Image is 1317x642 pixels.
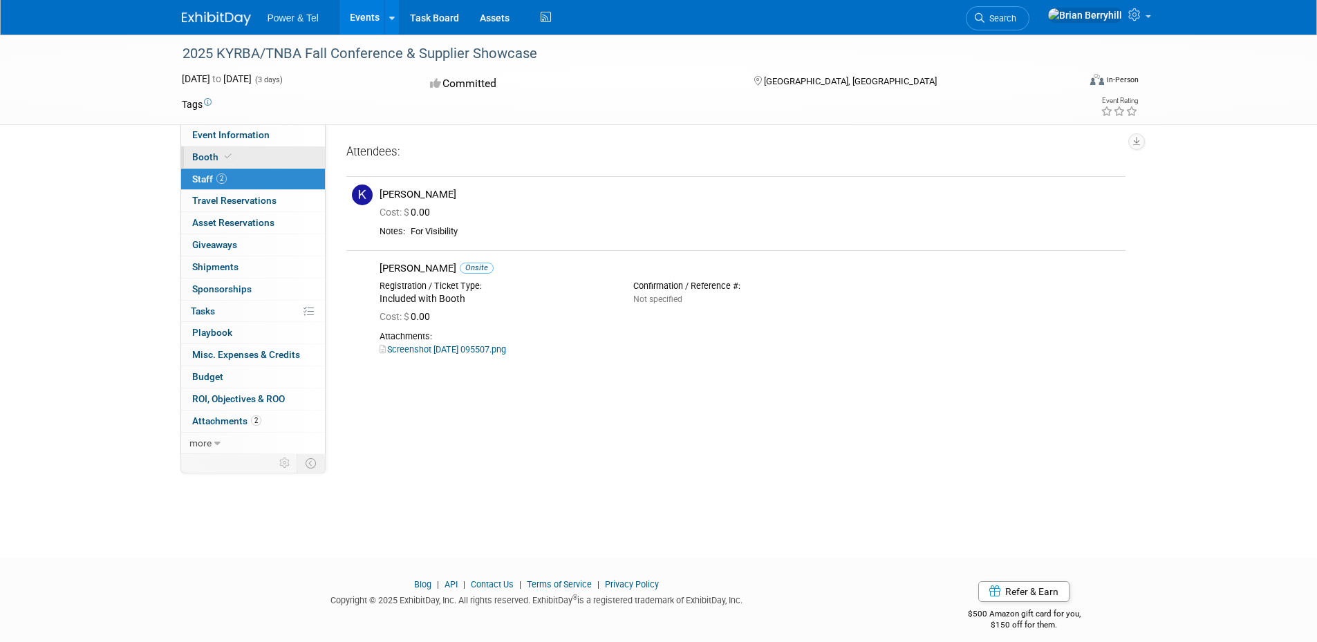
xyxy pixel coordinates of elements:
img: K.jpg [352,185,373,205]
span: more [189,437,212,449]
span: to [210,73,223,84]
a: Playbook [181,322,325,343]
div: Attachments: [380,331,1120,342]
a: Privacy Policy [605,579,659,589]
div: Confirmation / Reference #: [633,281,866,292]
span: Tasks [191,305,215,317]
a: Sponsorships [181,278,325,300]
span: Staff [192,173,227,185]
i: Booth reservation complete [225,153,232,160]
span: 2 [216,173,227,184]
a: Shipments [181,256,325,278]
span: Budget [192,371,223,382]
a: Blog [414,579,431,589]
a: Contact Us [471,579,514,589]
span: Onsite [460,263,494,273]
a: API [445,579,458,589]
a: Attachments2 [181,410,325,432]
a: Asset Reservations [181,212,325,234]
span: Not specified [633,294,682,304]
a: more [181,433,325,454]
span: Playbook [192,327,232,338]
img: Format-Inperson.png [1090,74,1104,85]
span: Giveaways [192,239,237,250]
div: [PERSON_NAME] [380,188,1120,201]
a: Booth [181,147,325,168]
td: Tags [182,97,212,111]
span: Shipments [192,261,239,272]
td: Toggle Event Tabs [297,454,325,472]
a: Travel Reservations [181,190,325,211]
div: 2025 KYRBA/TNBA Fall Conference & Supplier Showcase [178,41,1058,66]
div: For Visibility [411,226,1120,238]
div: Event Format [997,72,1139,93]
div: Attendees: [346,144,1125,162]
span: | [460,579,469,589]
span: Asset Reservations [192,217,274,228]
span: | [433,579,442,589]
a: Refer & Earn [978,581,1070,602]
span: [DATE] [DATE] [182,73,252,84]
div: Included with Booth [380,293,613,305]
span: (3 days) [254,75,283,84]
div: [PERSON_NAME] [380,262,1120,275]
span: Power & Tel [268,12,319,23]
span: | [516,579,525,589]
div: Notes: [380,226,405,237]
a: Staff2 [181,169,325,190]
span: Travel Reservations [192,195,277,206]
div: Copyright © 2025 ExhibitDay, Inc. All rights reserved. ExhibitDay is a registered trademark of Ex... [182,591,893,607]
span: 2 [251,415,261,426]
a: Tasks [181,301,325,322]
sup: ® [572,594,577,601]
span: Cost: $ [380,207,411,218]
img: ExhibitDay [182,12,251,26]
span: 0.00 [380,207,436,218]
span: ROI, Objectives & ROO [192,393,285,404]
div: $500 Amazon gift card for you, [913,599,1136,631]
div: In-Person [1106,75,1139,85]
span: Event Information [192,129,270,140]
a: Giveaways [181,234,325,256]
img: Brian Berryhill [1047,8,1123,23]
span: Cost: $ [380,311,411,322]
div: Committed [426,72,731,96]
div: $150 off for them. [913,619,1136,631]
span: Booth [192,151,234,162]
a: Event Information [181,124,325,146]
span: Sponsorships [192,283,252,294]
span: Attachments [192,415,261,426]
a: Budget [181,366,325,388]
td: Personalize Event Tab Strip [273,454,297,472]
span: 0.00 [380,311,436,322]
span: [GEOGRAPHIC_DATA], [GEOGRAPHIC_DATA] [764,76,937,86]
span: Misc. Expenses & Credits [192,349,300,360]
div: Event Rating [1101,97,1138,104]
a: ROI, Objectives & ROO [181,388,325,410]
a: Terms of Service [527,579,592,589]
a: Screenshot [DATE] 095507.png [380,344,506,355]
div: Registration / Ticket Type: [380,281,613,292]
a: Misc. Expenses & Credits [181,344,325,366]
span: Search [984,13,1016,23]
span: | [594,579,603,589]
a: Search [966,6,1029,30]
